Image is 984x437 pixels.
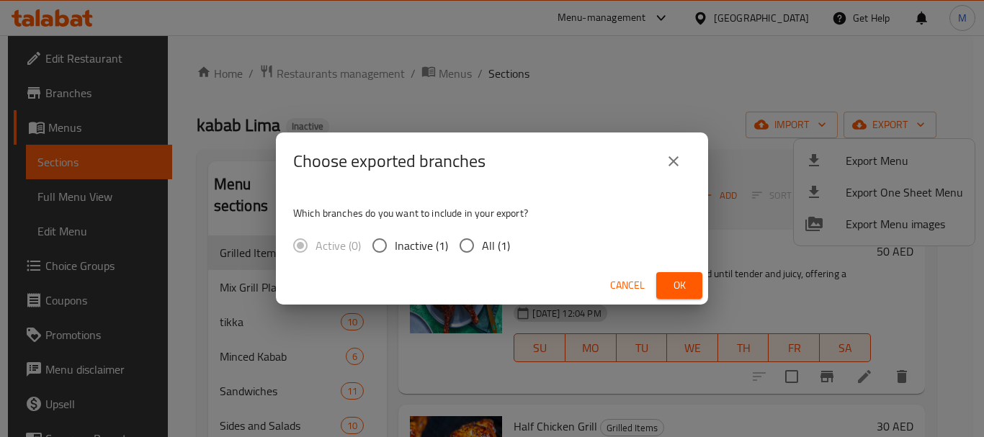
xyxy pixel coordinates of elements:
p: Which branches do you want to include in your export? [293,206,691,220]
span: Cancel [610,276,645,294]
button: Cancel [604,272,650,299]
span: Active (0) [316,237,361,254]
span: Ok [668,276,691,294]
button: close [656,144,691,179]
span: Inactive (1) [395,237,448,254]
span: All (1) [482,237,510,254]
button: Ok [656,272,702,299]
h2: Choose exported branches [293,150,486,173]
